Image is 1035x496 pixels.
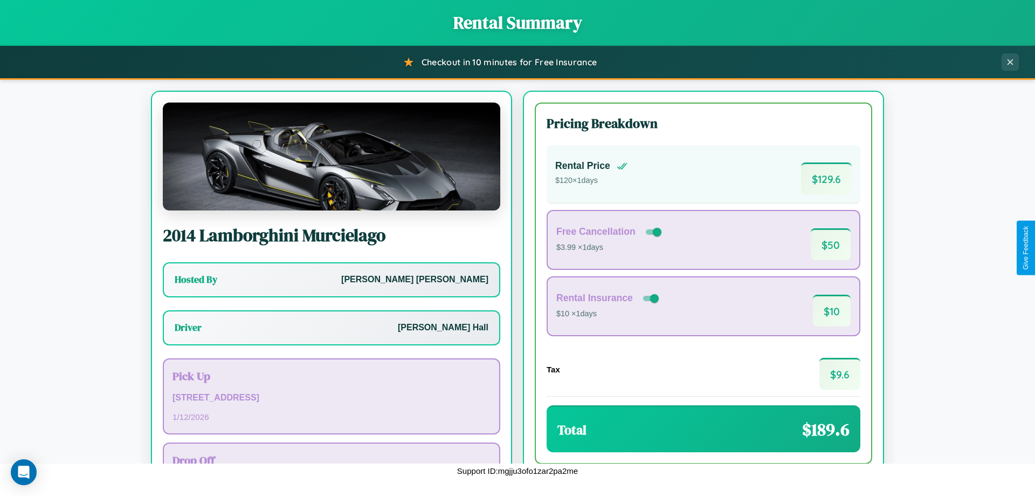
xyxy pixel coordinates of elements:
span: Checkout in 10 minutes for Free Insurance [422,57,597,67]
p: [STREET_ADDRESS] [172,390,491,406]
h3: Pricing Breakdown [547,114,860,132]
p: 1 / 12 / 2026 [172,410,491,424]
h3: Hosted By [175,273,217,286]
h4: Free Cancellation [556,226,636,237]
p: $ 120 × 1 days [555,174,627,188]
h3: Driver [175,321,202,334]
span: $ 189.6 [802,418,850,441]
h3: Drop Off [172,452,491,468]
span: $ 129.6 [801,162,852,194]
span: $ 9.6 [819,358,860,390]
h3: Pick Up [172,368,491,384]
span: $ 10 [813,295,851,327]
h4: Rental Price [555,160,610,172]
div: Give Feedback [1022,226,1030,270]
h3: Total [557,421,586,439]
span: $ 50 [811,228,851,260]
p: $10 × 1 days [556,307,661,321]
h4: Tax [547,365,560,374]
p: [PERSON_NAME] Hall [398,320,488,336]
p: Support ID: mgjju3ofo1zar2pa2me [457,464,578,478]
p: $3.99 × 1 days [556,241,664,255]
div: Open Intercom Messenger [11,459,37,485]
img: Lamborghini Murcielago [163,103,500,210]
h4: Rental Insurance [556,293,633,304]
h2: 2014 Lamborghini Murcielago [163,223,500,247]
h1: Rental Summary [11,11,1024,35]
p: [PERSON_NAME] [PERSON_NAME] [341,272,488,288]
